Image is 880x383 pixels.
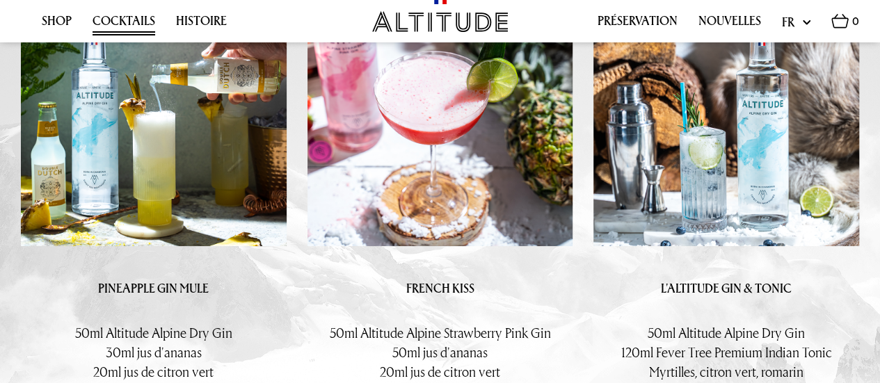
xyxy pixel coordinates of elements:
[406,279,474,297] strong: FRENCH KISS
[98,279,209,297] strong: PINEAPPLE GIN MULE
[176,14,227,35] a: Histoire
[831,14,849,28] img: Basket
[372,11,508,32] img: Altitude Gin
[661,279,792,297] strong: L'ALTITUDE GIN & TONIC
[42,14,72,35] a: Shop
[698,14,761,35] a: Nouvelles
[831,14,859,36] a: 0
[93,14,155,35] a: Cocktails
[593,323,859,382] p: 50ml Altitude Alpine Dry Gin 120ml Fever Tree Premium Indian Tonic Myrtilles, citron vert, romarin
[598,14,678,35] a: Préservation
